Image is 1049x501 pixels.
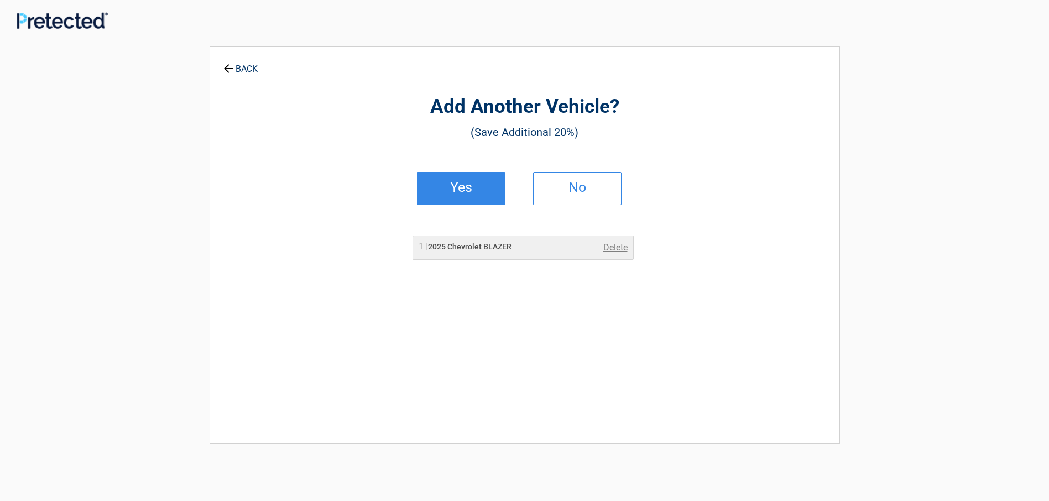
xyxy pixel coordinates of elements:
a: Delete [603,241,628,254]
h2: No [545,184,610,191]
h2: 2025 Chevrolet BLAZER [419,241,512,253]
h2: Add Another Vehicle? [271,94,779,120]
h3: (Save Additional 20%) [271,123,779,142]
a: BACK [221,54,260,74]
h2: Yes [429,184,494,191]
span: 1 | [419,241,428,252]
img: Main Logo [17,12,108,29]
